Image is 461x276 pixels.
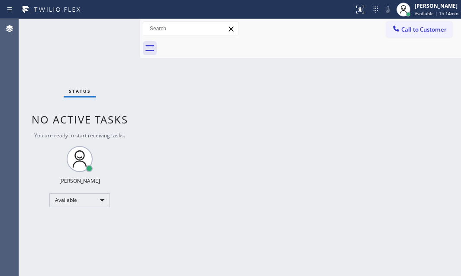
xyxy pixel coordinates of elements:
[49,193,110,207] div: Available
[69,88,91,94] span: Status
[143,22,239,36] input: Search
[32,112,128,127] span: No active tasks
[382,3,394,16] button: Mute
[59,177,100,185] div: [PERSON_NAME]
[415,2,458,10] div: [PERSON_NAME]
[34,132,125,139] span: You are ready to start receiving tasks.
[401,26,447,33] span: Call to Customer
[415,10,458,16] span: Available | 1h 14min
[386,21,452,38] button: Call to Customer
